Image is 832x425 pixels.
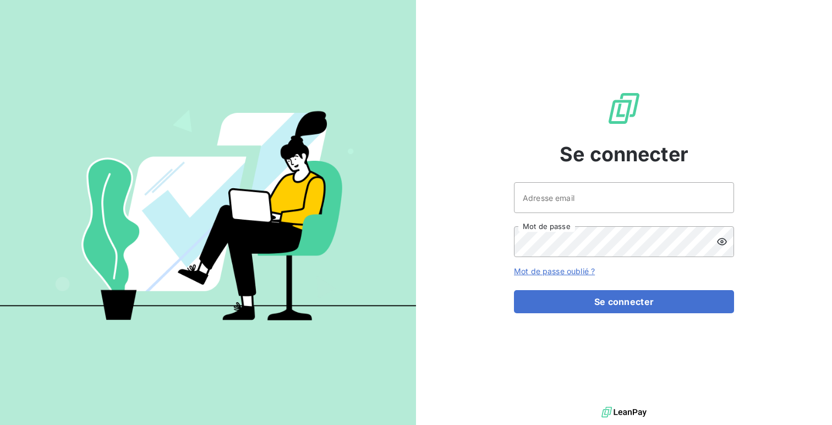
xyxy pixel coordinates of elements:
span: Se connecter [560,139,688,169]
img: Logo LeanPay [606,91,642,126]
button: Se connecter [514,290,734,313]
input: placeholder [514,182,734,213]
a: Mot de passe oublié ? [514,266,595,276]
img: logo [601,404,647,421]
